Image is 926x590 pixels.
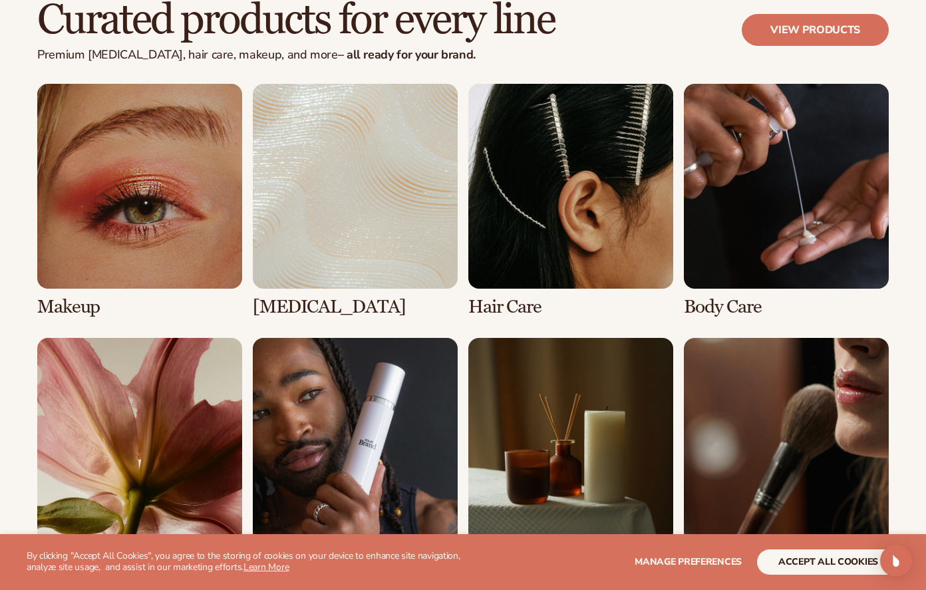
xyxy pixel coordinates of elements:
[253,338,458,571] div: 6 / 8
[742,14,889,46] a: View products
[757,549,899,575] button: accept all cookies
[684,297,889,317] h3: Body Care
[635,549,742,575] button: Manage preferences
[338,47,476,63] strong: – all ready for your brand.
[37,84,242,317] div: 1 / 8
[27,551,470,573] p: By clicking "Accept All Cookies", you agree to the storing of cookies on your device to enhance s...
[243,561,289,573] a: Learn More
[468,84,673,317] div: 3 / 8
[684,338,889,571] div: 8 / 8
[468,338,673,571] div: 7 / 8
[880,545,912,577] div: Open Intercom Messenger
[37,297,242,317] h3: Makeup
[253,297,458,317] h3: [MEDICAL_DATA]
[253,84,458,317] div: 2 / 8
[468,297,673,317] h3: Hair Care
[37,338,242,571] div: 5 / 8
[684,84,889,317] div: 4 / 8
[37,48,555,63] p: Premium [MEDICAL_DATA], hair care, makeup, and more
[635,555,742,568] span: Manage preferences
